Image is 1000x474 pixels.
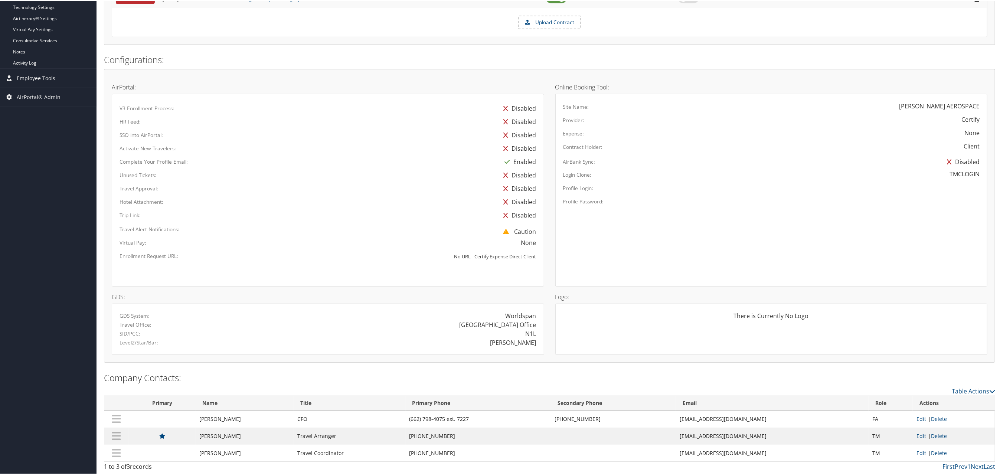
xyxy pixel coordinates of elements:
[501,154,536,168] div: Enabled
[964,128,980,137] div: None
[120,104,174,111] label: V3 Enrollment Process:
[563,311,980,326] div: There is Currently No Logo
[676,444,869,461] td: [EMAIL_ADDRESS][DOMAIN_NAME]
[120,238,146,246] label: Virtual Pay:
[120,197,163,205] label: Hotel Attachment:
[120,311,150,319] label: GDS System:
[120,329,140,337] label: SID/PCC:
[120,157,188,165] label: Complete Your Profile Email:
[961,114,980,123] div: Certify
[551,410,676,427] td: [PHONE_NUMBER]
[563,129,584,137] label: Expense:
[950,169,980,178] div: TMCLOGIN
[916,432,926,439] a: Edit
[506,311,536,320] div: Worldspan
[120,338,158,346] label: Level2/Star/Bar:
[500,114,536,128] div: Disabled
[916,449,926,456] a: Edit
[500,141,536,154] div: Disabled
[406,444,551,461] td: [PHONE_NUMBER]
[112,293,544,299] h4: GDS:
[555,293,988,299] h4: Logo:
[196,444,294,461] td: [PERSON_NAME]
[931,432,947,439] a: Delete
[563,143,603,150] label: Contract Holder:
[913,444,995,461] td: |
[563,102,589,110] label: Site Name:
[563,170,592,178] label: Login Clone:
[406,395,551,410] th: Primary Phone
[955,462,967,470] a: Prev
[676,395,869,410] th: Email
[294,410,406,427] td: CFO
[460,320,536,328] div: [GEOGRAPHIC_DATA] Office
[120,117,141,125] label: HR Feed:
[120,225,179,232] label: Travel Alert Notifications:
[500,181,536,194] div: Disabled
[17,87,61,106] span: AirPortal® Admin
[104,371,995,383] h2: Company Contacts:
[120,131,163,138] label: SSO into AirPortal:
[120,184,158,192] label: Travel Approval:
[526,328,536,337] div: N1L
[942,462,955,470] a: First
[563,184,594,191] label: Profile Login:
[406,410,551,427] td: (662) 798-4075 ext. 7227
[967,462,971,470] a: 1
[500,208,536,221] div: Disabled
[563,197,604,205] label: Profile Password:
[869,410,913,427] td: FA
[551,395,676,410] th: Secondary Phone
[943,154,980,168] div: Disabled
[521,238,536,246] div: None
[104,53,995,65] h2: Configurations:
[112,84,544,89] h4: AirPortal:
[916,415,926,422] a: Edit
[563,116,585,123] label: Provider:
[952,386,995,395] a: Table Actions
[519,16,580,28] label: Upload Contract
[129,395,196,410] th: Primary
[294,427,406,444] td: Travel Arranger
[964,141,980,150] div: Client
[869,427,913,444] td: TM
[984,462,995,470] a: Last
[555,84,988,89] h4: Online Booking Tool:
[17,68,55,87] span: Employee Tools
[196,427,294,444] td: [PERSON_NAME]
[196,410,294,427] td: [PERSON_NAME]
[500,227,536,235] span: Caution
[899,101,980,110] div: [PERSON_NAME] AEROSPACE
[120,144,176,151] label: Activate New Travelers:
[454,252,536,259] small: No URL - Certify Expense Direct Client
[406,427,551,444] td: [PHONE_NUMBER]
[869,444,913,461] td: TM
[869,395,913,410] th: Role
[196,395,294,410] th: Name
[120,211,141,218] label: Trip Link:
[120,252,178,259] label: Enrollment Request URL:
[294,395,406,410] th: Title
[490,337,536,346] div: [PERSON_NAME]
[500,128,536,141] div: Disabled
[676,427,869,444] td: [EMAIL_ADDRESS][DOMAIN_NAME]
[913,410,995,427] td: |
[294,444,406,461] td: Travel Coordinator
[931,449,947,456] a: Delete
[913,427,995,444] td: |
[500,101,536,114] div: Disabled
[676,410,869,427] td: [EMAIL_ADDRESS][DOMAIN_NAME]
[971,462,984,470] a: Next
[913,395,995,410] th: Actions
[500,194,536,208] div: Disabled
[500,168,536,181] div: Disabled
[120,320,151,328] label: Travel Office:
[563,157,595,165] label: AirBank Sync:
[931,415,947,422] a: Delete
[127,462,130,470] span: 3
[104,461,318,474] div: 1 to 3 of records
[120,171,156,178] label: Unused Tickets:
